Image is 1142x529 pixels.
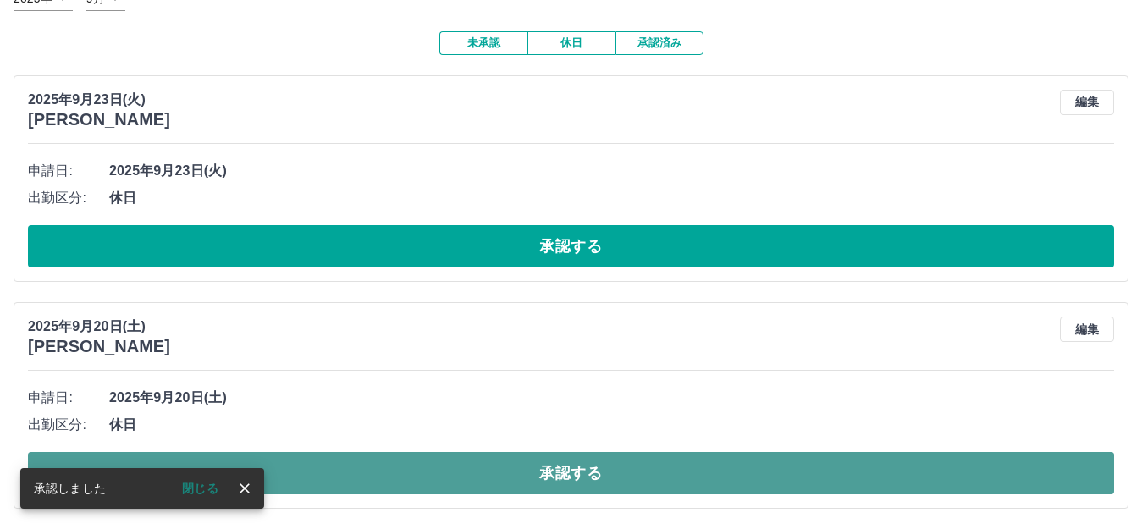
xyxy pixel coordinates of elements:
span: 休日 [109,188,1114,208]
button: 承認済み [615,31,703,55]
span: 休日 [109,415,1114,435]
span: 申請日: [28,161,109,181]
p: 2025年9月20日(土) [28,317,170,337]
div: 承認しました [34,473,106,504]
span: 出勤区分: [28,188,109,208]
h3: [PERSON_NAME] [28,337,170,356]
h3: [PERSON_NAME] [28,110,170,129]
button: 承認する [28,225,1114,267]
button: 編集 [1060,90,1114,115]
button: close [232,476,257,501]
button: 未承認 [439,31,527,55]
span: 出勤区分: [28,415,109,435]
span: 2025年9月23日(火) [109,161,1114,181]
span: 申請日: [28,388,109,408]
button: 承認する [28,452,1114,494]
span: 2025年9月20日(土) [109,388,1114,408]
button: 閉じる [168,476,232,501]
button: 休日 [527,31,615,55]
button: 編集 [1060,317,1114,342]
p: 2025年9月23日(火) [28,90,170,110]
